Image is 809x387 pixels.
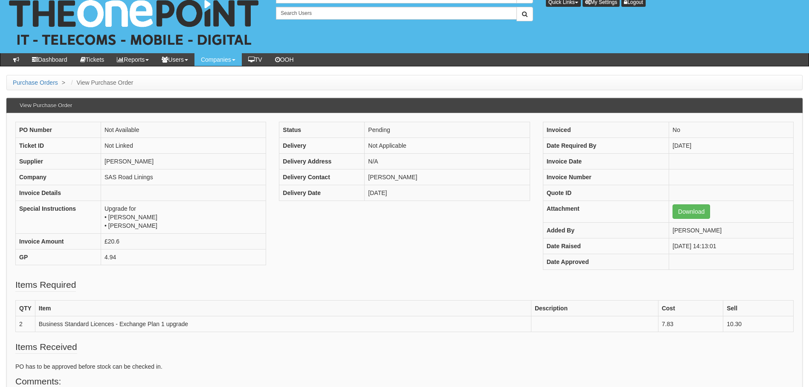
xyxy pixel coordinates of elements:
td: [DATE] [365,185,530,201]
legend: Items Received [15,341,77,354]
a: Dashboard [26,53,74,66]
th: GP [16,249,101,265]
td: [PERSON_NAME] [101,154,266,169]
td: Business Standard Licences - Exchange Plan 1 upgrade [35,316,531,332]
td: 10.30 [723,316,794,332]
th: Delivery Contact [279,169,365,185]
th: Company [16,169,101,185]
a: Purchase Orders [13,79,58,86]
legend: Items Required [15,278,76,292]
a: Reports [110,53,155,66]
td: No [669,122,794,138]
td: Not Linked [101,138,266,154]
td: 4.94 [101,249,266,265]
th: Date Raised [543,238,669,254]
td: N/A [365,154,530,169]
li: View Purchase Order [69,78,133,87]
span: > [60,79,67,86]
th: Date Approved [543,254,669,270]
th: Supplier [16,154,101,169]
td: [PERSON_NAME] [669,223,794,238]
a: Download [673,204,710,219]
th: PO Number [16,122,101,138]
td: Not Applicable [365,138,530,154]
th: Invoice Number [543,169,669,185]
td: Upgrade for • [PERSON_NAME] • [PERSON_NAME] [101,201,266,234]
th: Ticket ID [16,138,101,154]
th: Cost [658,301,723,316]
td: 7.83 [658,316,723,332]
th: Status [279,122,365,138]
th: Attachment [543,201,669,223]
th: Invoice Details [16,185,101,201]
a: TV [242,53,269,66]
a: Companies [194,53,242,66]
td: Not Available [101,122,266,138]
td: 2 [16,316,35,332]
th: Special Instructions [16,201,101,234]
a: Tickets [74,53,111,66]
td: Pending [365,122,530,138]
td: [DATE] 14:13:01 [669,238,794,254]
th: Sell [723,301,794,316]
th: Invoice Amount [16,234,101,249]
h3: View Purchase Order [15,98,76,113]
th: Invoiced [543,122,669,138]
th: Quote ID [543,185,669,201]
td: SAS Road Linings [101,169,266,185]
td: [PERSON_NAME] [365,169,530,185]
p: PO has to be approved before stock can be checked in. [15,362,794,371]
td: £20.6 [101,234,266,249]
th: Delivery [279,138,365,154]
th: Added By [543,223,669,238]
th: Date Required By [543,138,669,154]
th: Item [35,301,531,316]
a: Users [155,53,194,66]
td: [DATE] [669,138,794,154]
input: Search Users [276,7,516,20]
a: OOH [269,53,300,66]
th: Delivery Date [279,185,365,201]
th: Delivery Address [279,154,365,169]
th: Description [531,301,658,316]
th: Invoice Date [543,154,669,169]
th: QTY [16,301,35,316]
